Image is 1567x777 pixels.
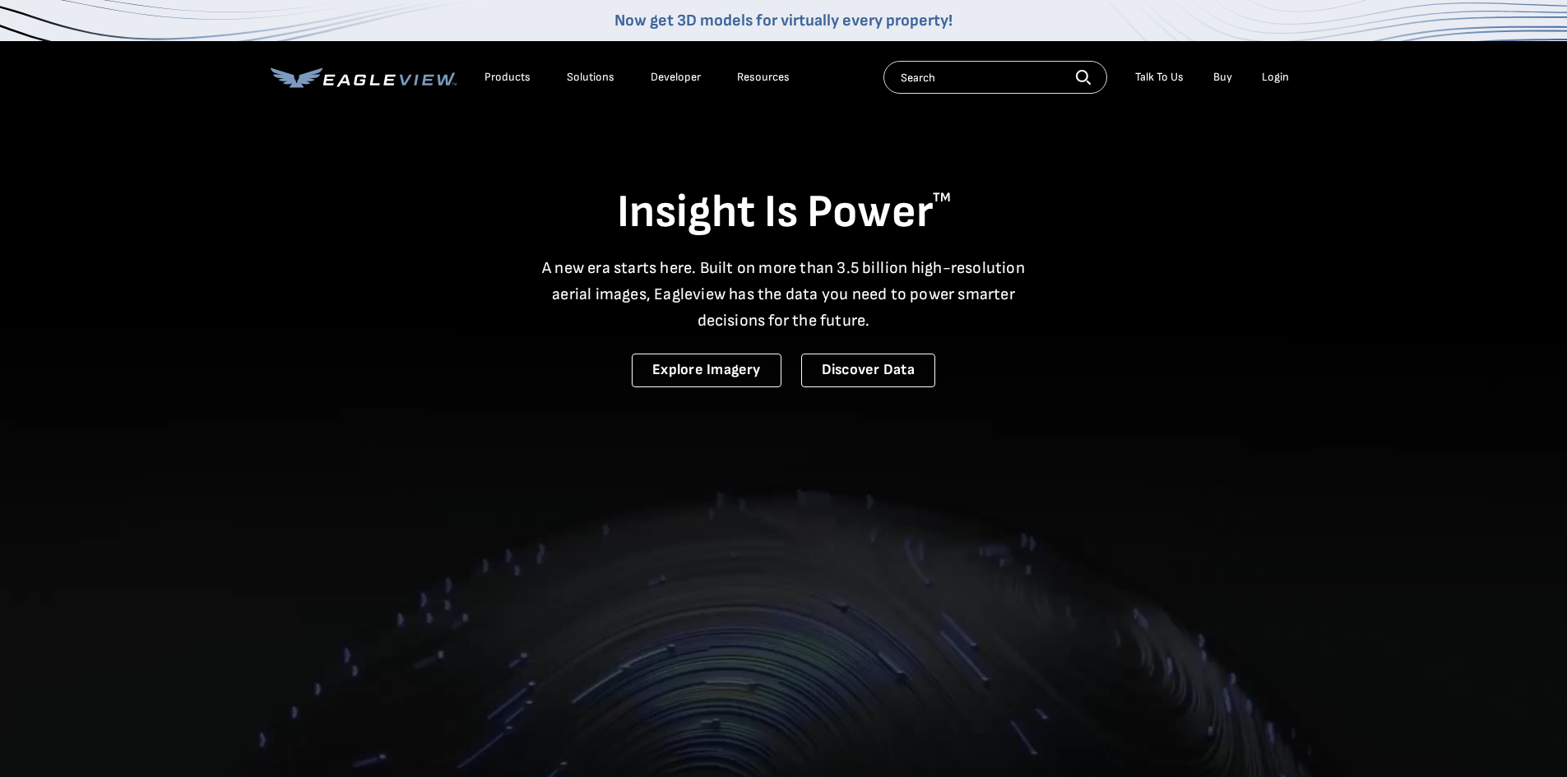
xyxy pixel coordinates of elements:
[651,70,701,85] a: Developer
[933,190,951,206] sup: TM
[1213,70,1232,85] a: Buy
[883,61,1107,94] input: Search
[532,255,1036,334] p: A new era starts here. Built on more than 3.5 billion high-resolution aerial images, Eagleview ha...
[632,354,781,387] a: Explore Imagery
[614,11,953,30] a: Now get 3D models for virtually every property!
[484,70,531,85] div: Products
[567,70,614,85] div: Solutions
[1262,70,1289,85] div: Login
[1135,70,1184,85] div: Talk To Us
[271,184,1297,242] h1: Insight Is Power
[801,354,935,387] a: Discover Data
[737,70,790,85] div: Resources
